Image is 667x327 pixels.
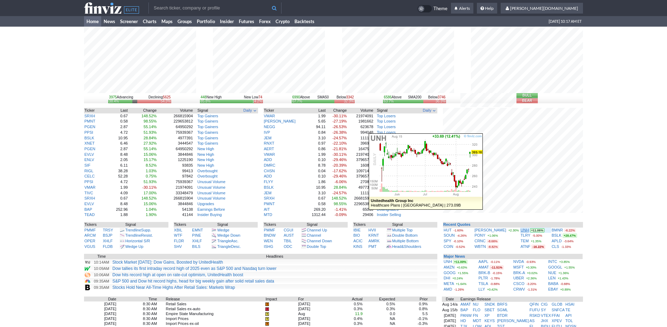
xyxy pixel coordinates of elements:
[516,93,538,98] button: Bull
[384,95,391,99] span: 6586
[264,158,272,162] a: ADD
[479,265,489,269] a: AMAT
[444,271,456,275] a: GOOG
[423,108,431,113] span: Daily
[444,233,455,237] a: SOUN
[497,313,508,318] a: BTDR
[175,16,194,27] a: Groups
[243,108,257,113] button: Signals interval
[84,130,93,134] a: PPSI
[157,108,193,113] th: Volume
[552,319,562,323] a: XPEV
[444,244,453,249] a: COIN
[273,16,292,27] a: Crypto
[444,254,465,258] b: Major News
[84,191,93,195] a: TIVC
[84,228,96,232] a: PMMF
[347,113,374,119] td: 21974091
[264,180,273,184] a: FLYY
[197,191,225,195] a: Unusual Volume
[444,228,451,232] a: HUT
[541,313,551,318] a: VTEX
[84,202,94,206] a: EVLV
[332,130,347,134] span: -26.38%
[292,100,302,103] div: 67.7%
[244,95,262,100] div: New Low
[84,185,96,189] a: VMAR
[112,260,223,265] a: Stock Market [DATE]: Dow Gains, Boosted by UnitedHealth
[521,239,529,243] a: TEM
[479,281,488,286] a: TSLA
[157,130,193,135] td: 75939367
[306,108,326,113] th: Last
[105,124,128,130] td: 2.87
[384,100,394,103] div: 63.7%
[257,16,273,27] a: Forex
[109,100,119,103] div: 38.4%
[479,287,485,291] a: LLY
[529,308,540,312] a: FUFU
[231,239,238,243] span: Asc.
[460,308,468,312] a: BAP
[84,180,93,184] a: PPSI
[444,319,456,323] a: [DATE]
[513,287,525,291] a: CRWV
[103,228,113,232] a: TRSY
[444,276,450,280] a: DHI
[392,239,419,243] a: Multiple Bottom
[252,100,262,103] div: 14.2%
[377,130,396,134] a: Top Losers
[197,196,225,200] a: Unusual Volume
[552,313,560,318] a: FFAI
[392,244,421,249] a: Head&Shoulders
[192,233,201,237] a: PINE
[347,124,374,130] td: 623678
[383,95,446,100] div: SMA200
[264,196,275,200] a: SRXH
[521,228,529,232] a: UNH
[510,6,578,11] span: [PERSON_NAME][DOMAIN_NAME]
[112,279,274,284] a: S&P 500 and Dow hit record highs, head for big weekly gain after solid retail sales data
[551,228,563,232] a: BMNR
[306,119,326,124] td: 5.65
[84,125,95,129] a: PGEN
[347,108,374,113] th: Volume
[292,95,310,100] div: Above
[264,191,272,195] a: JEM
[444,287,452,291] a: AMD
[264,130,270,134] a: IVP
[332,125,347,129] span: -26.53%
[192,239,202,243] a: XHLF
[157,135,193,141] td: 4977391
[377,119,396,123] a: Top Losers
[105,113,128,119] td: 0.67
[479,259,488,264] a: AAPL
[417,5,447,13] a: Theme
[485,319,495,323] a: KEYS
[460,319,466,323] a: HD
[433,5,447,13] span: Theme
[192,228,203,232] a: EMNT
[548,271,556,275] a: NUE
[565,302,575,306] a: HSAI
[284,239,292,243] a: TBIL
[84,174,95,178] a: CELC
[84,244,95,249] a: VGUS
[497,308,508,312] a: SGML
[201,95,222,100] div: New High
[217,244,241,249] a: TriangleDesc.
[473,302,479,306] a: NU
[112,285,235,290] a: Stocks Hold Near All-Time Highs After Retail Sales: Markets Wrap
[368,239,380,243] a: AMRK
[474,228,506,232] a: [PERSON_NAME]
[157,113,193,119] td: 266815904
[474,233,485,237] a: PONY
[513,259,524,264] a: NVDA
[197,207,225,211] a: Earnings Before
[197,152,214,156] a: New High
[284,244,292,249] a: ODC
[477,3,497,14] a: Help
[140,16,159,27] a: Charts
[264,213,272,217] a: MTD
[197,125,218,129] a: Top Gainers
